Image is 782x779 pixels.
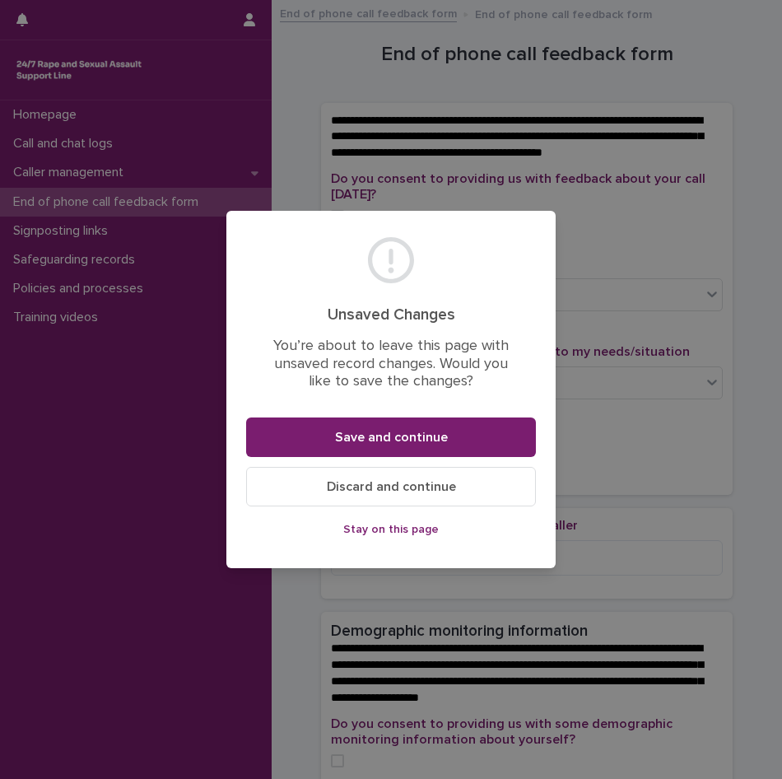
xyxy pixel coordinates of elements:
span: Stay on this page [343,524,439,535]
h2: Unsaved Changes [266,306,516,324]
p: You’re about to leave this page with unsaved record changes. Would you like to save the changes? [266,338,516,391]
span: Discard and continue [327,480,456,493]
button: Save and continue [246,417,536,457]
button: Stay on this page [246,516,536,543]
span: Save and continue [335,431,448,444]
button: Discard and continue [246,467,536,506]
